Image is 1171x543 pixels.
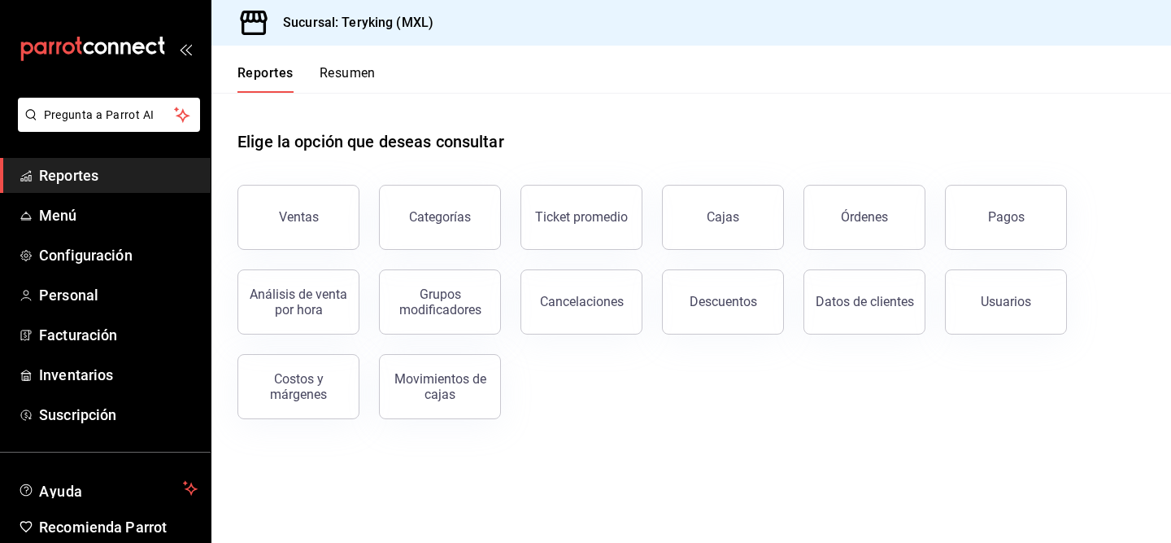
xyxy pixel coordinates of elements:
[409,209,471,225] div: Categorías
[39,364,198,386] span: Inventarios
[39,404,198,426] span: Suscripción
[662,185,784,250] a: Cajas
[379,354,501,419] button: Movimientos de cajas
[279,209,319,225] div: Ventas
[945,185,1067,250] button: Pagos
[44,107,175,124] span: Pregunta a Parrot AI
[39,516,198,538] span: Recomienda Parrot
[39,164,198,186] span: Reportes
[11,118,200,135] a: Pregunta a Parrot AI
[179,42,192,55] button: open_drawer_menu
[707,208,740,227] div: Cajas
[803,269,925,335] button: Datos de clientes
[390,371,490,402] div: Movimientos de cajas
[39,479,176,498] span: Ayuda
[803,185,925,250] button: Órdenes
[237,269,359,335] button: Análisis de venta por hora
[248,287,349,317] div: Análisis de venta por hora
[662,269,784,335] button: Descuentos
[237,129,504,154] h1: Elige la opción que deseas consultar
[540,294,624,309] div: Cancelaciones
[535,209,628,225] div: Ticket promedio
[39,284,198,306] span: Personal
[379,269,501,335] button: Grupos modificadores
[18,98,200,132] button: Pregunta a Parrot AI
[248,371,349,402] div: Costos y márgenes
[520,185,642,250] button: Ticket promedio
[237,65,294,93] button: Reportes
[270,13,433,33] h3: Sucursal: Teryking (MXL)
[520,269,642,335] button: Cancelaciones
[39,324,198,346] span: Facturación
[39,244,198,266] span: Configuración
[320,65,376,93] button: Resumen
[690,294,757,309] div: Descuentos
[816,294,914,309] div: Datos de clientes
[988,209,1025,225] div: Pagos
[237,185,359,250] button: Ventas
[390,287,490,317] div: Grupos modificadores
[39,204,198,226] span: Menú
[945,269,1067,335] button: Usuarios
[841,209,888,225] div: Órdenes
[379,185,501,250] button: Categorías
[237,65,376,93] div: navigation tabs
[981,294,1031,309] div: Usuarios
[237,354,359,419] button: Costos y márgenes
